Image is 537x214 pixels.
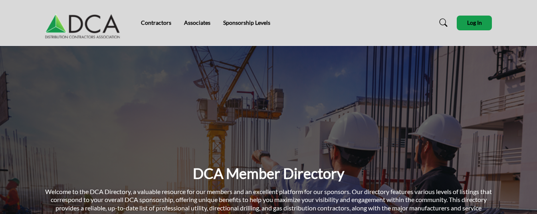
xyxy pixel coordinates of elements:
[432,16,453,29] a: Search
[45,7,124,39] img: Site Logo
[184,19,210,26] a: Associates
[223,19,270,26] a: Sponsorship Levels
[467,19,482,26] span: Log In
[457,16,492,30] button: Log In
[193,164,344,183] h1: DCA Member Directory
[141,19,171,26] a: Contractors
